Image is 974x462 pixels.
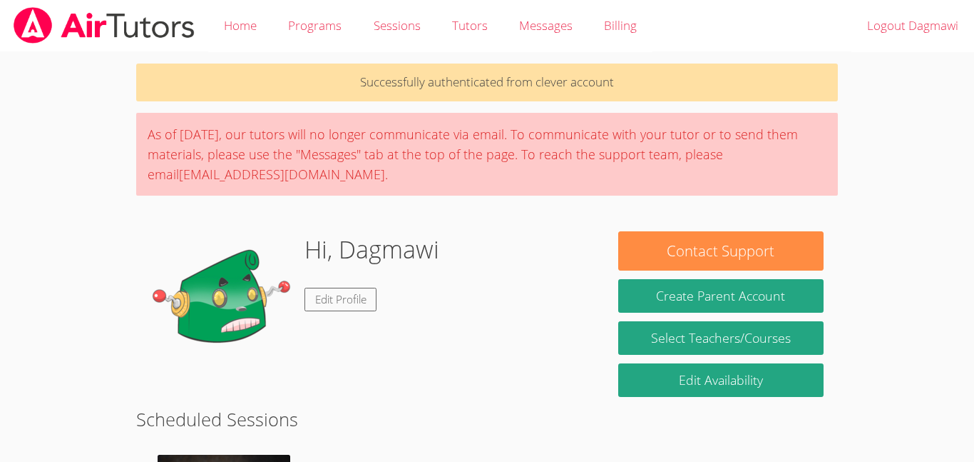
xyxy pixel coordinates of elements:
[150,231,293,374] img: default.png
[304,231,439,268] h1: Hi, Dagmawi
[136,64,838,101] p: Successfully authenticated from clever account
[12,7,196,44] img: airtutors_banner-c4298cdbf04f3fff15de1276eac7730deb9818008684d7c2e4769d2f7ddbe033.png
[136,113,838,196] div: As of [DATE], our tutors will no longer communicate via email. To communicate with your tutor or ...
[618,231,824,271] button: Contact Support
[618,279,824,313] button: Create Parent Account
[618,321,824,355] a: Select Teachers/Courses
[304,288,377,311] a: Edit Profile
[618,363,824,397] a: Edit Availability
[519,17,573,34] span: Messages
[136,406,838,433] h2: Scheduled Sessions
